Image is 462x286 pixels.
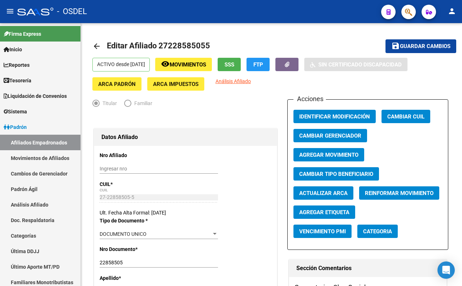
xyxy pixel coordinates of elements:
span: Guardar cambios [400,43,450,50]
button: Cambiar Gerenciador [293,129,367,142]
span: Editar Afiliado 27228585055 [107,41,210,50]
button: Guardar cambios [385,39,456,53]
button: Agregar Etiqueta [293,205,355,219]
button: Vencimiento PMI [293,225,352,238]
p: Nro Afiliado [100,151,154,159]
button: Actualizar ARCA [293,186,353,200]
span: Reinformar Movimiento [365,190,433,196]
span: SSS [225,61,234,68]
span: ARCA Impuestos [153,81,199,87]
span: - OSDEL [57,4,87,19]
span: Cambiar CUIL [387,113,424,120]
span: ARCA Padrón [98,81,136,87]
span: Sistema [4,108,27,116]
div: Open Intercom Messenger [437,261,455,279]
span: Vencimiento PMI [299,228,346,235]
span: Agregar Movimiento [299,152,358,158]
span: Sin Certificado Discapacidad [318,61,402,68]
span: Movimientos [170,61,206,68]
span: Tesorería [4,77,31,84]
span: Firma Express [4,30,41,38]
p: Apellido [100,274,154,282]
button: Categoria [357,225,398,238]
h1: Datos Afiliado [101,131,270,143]
p: Nro Documento [100,245,154,253]
span: Actualizar ARCA [299,190,348,196]
button: Agregar Movimiento [293,148,364,161]
button: ARCA Impuestos [147,77,204,91]
mat-icon: remove_red_eye [161,60,170,68]
button: ARCA Padrón [92,77,141,91]
span: Categoria [363,228,392,235]
span: Agregar Etiqueta [299,209,349,216]
mat-radio-group: Elija una opción [92,102,160,108]
mat-icon: menu [6,7,14,16]
span: Reportes [4,61,30,69]
span: Inicio [4,45,22,53]
button: SSS [218,58,241,71]
div: Ult. Fecha Alta Formal: [DATE] [100,209,271,217]
span: Padrón [4,123,27,131]
span: Familiar [131,99,152,107]
span: DOCUMENTO UNICO [100,231,147,237]
span: FTP [253,61,263,68]
mat-icon: save [391,42,400,50]
mat-icon: arrow_back [92,42,101,51]
button: Sin Certificado Discapacidad [304,58,407,71]
p: CUIL [100,180,154,188]
p: ACTIVO desde [DATE] [92,58,150,71]
button: Cambiar Tipo Beneficiario [293,167,379,181]
h3: Acciones [293,94,326,104]
button: Movimientos [155,58,212,71]
span: Identificar Modificación [299,113,370,120]
p: Tipo de Documento * [100,217,154,225]
button: Cambiar CUIL [382,110,430,123]
span: Cambiar Tipo Beneficiario [299,171,373,177]
span: Titular [100,99,117,107]
button: Identificar Modificación [293,110,376,123]
span: Análisis Afiliado [215,78,251,84]
mat-icon: person [448,7,456,16]
span: Cambiar Gerenciador [299,133,361,139]
span: Liquidación de Convenios [4,92,67,100]
button: Reinformar Movimiento [359,186,439,200]
h1: Sección Comentarios [296,263,439,274]
button: FTP [247,58,270,71]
